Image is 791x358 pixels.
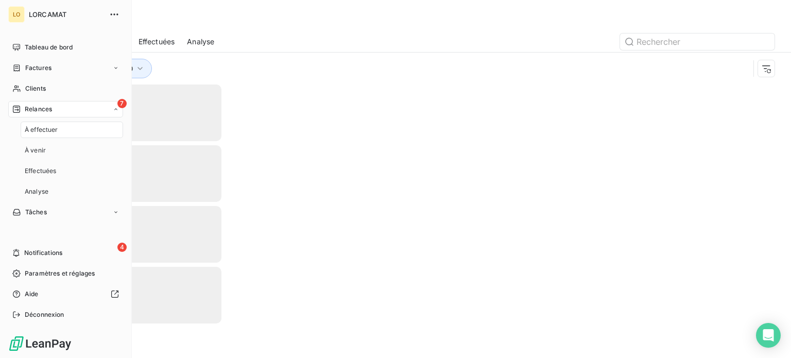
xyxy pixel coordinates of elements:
[24,248,62,258] span: Notifications
[117,99,127,108] span: 7
[25,289,39,299] span: Aide
[8,6,25,23] div: LO
[25,310,64,319] span: Déconnexion
[756,323,781,348] div: Open Intercom Messenger
[117,243,127,252] span: 4
[187,37,214,47] span: Analyse
[8,335,72,352] img: Logo LeanPay
[25,105,52,114] span: Relances
[25,146,46,155] span: À venir
[25,269,95,278] span: Paramètres et réglages
[25,43,73,52] span: Tableau de bord
[25,125,58,134] span: À effectuer
[8,286,123,302] a: Aide
[139,37,175,47] span: Effectuées
[25,187,48,196] span: Analyse
[25,63,51,73] span: Factures
[29,10,103,19] span: LORCAMAT
[25,166,57,176] span: Effectuées
[620,33,775,50] input: Rechercher
[25,84,46,93] span: Clients
[25,208,47,217] span: Tâches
